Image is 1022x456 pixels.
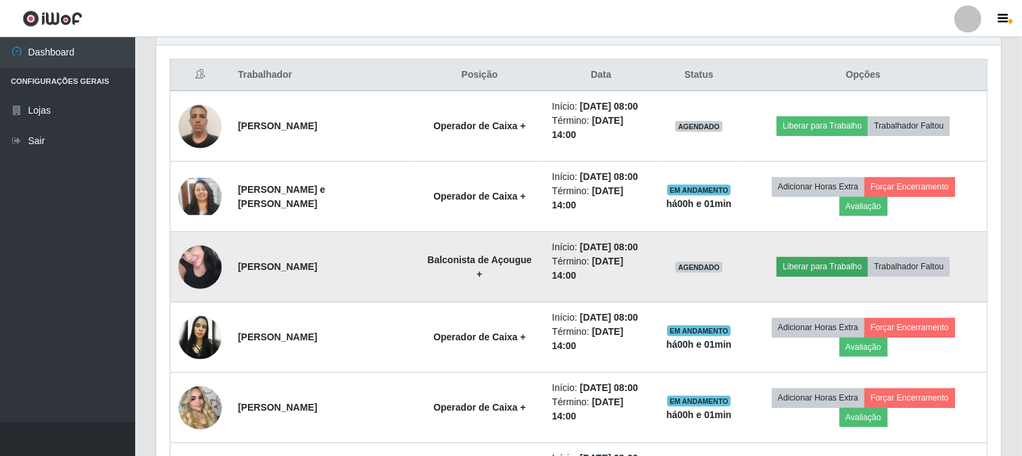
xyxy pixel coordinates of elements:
[433,332,526,342] strong: Operador de Caixa +
[839,338,887,357] button: Avaliação
[658,60,740,91] th: Status
[772,388,865,407] button: Adicionar Horas Extra
[544,60,658,91] th: Data
[667,185,731,196] span: EM ANDAMENTO
[666,339,732,350] strong: há 00 h e 01 min
[238,261,317,272] strong: [PERSON_NAME]
[580,382,638,393] time: [DATE] 08:00
[675,262,723,273] span: AGENDADO
[178,316,222,359] img: 1616161514229.jpeg
[772,177,865,196] button: Adicionar Horas Extra
[427,254,531,279] strong: Balconista de Açougue +
[178,97,222,155] img: 1745348003536.jpeg
[552,311,650,325] li: Início:
[415,60,543,91] th: Posição
[552,240,650,254] li: Início:
[552,170,650,184] li: Início:
[580,242,638,252] time: [DATE] 08:00
[238,402,317,413] strong: [PERSON_NAME]
[178,369,222,447] img: 1754687333670.jpeg
[667,325,731,336] span: EM ANDAMENTO
[580,171,638,182] time: [DATE] 08:00
[772,318,865,337] button: Adicionar Horas Extra
[552,114,650,142] li: Término:
[552,325,650,353] li: Término:
[868,257,950,276] button: Trabalhador Faltou
[739,60,987,91] th: Opções
[552,395,650,424] li: Término:
[580,312,638,323] time: [DATE] 08:00
[777,116,868,135] button: Liberar para Trabalho
[868,116,950,135] button: Trabalhador Faltou
[178,238,222,296] img: 1746197830896.jpeg
[777,257,868,276] button: Liberar para Trabalho
[580,101,638,112] time: [DATE] 08:00
[666,409,732,420] strong: há 00 h e 01 min
[433,402,526,413] strong: Operador de Caixa +
[666,198,732,209] strong: há 00 h e 01 min
[552,99,650,114] li: Início:
[552,381,650,395] li: Início:
[22,10,82,27] img: CoreUI Logo
[667,396,731,407] span: EM ANDAMENTO
[238,332,317,342] strong: [PERSON_NAME]
[865,177,955,196] button: Forçar Encerramento
[238,184,325,209] strong: [PERSON_NAME] e [PERSON_NAME]
[178,178,222,215] img: 1756310362106.jpeg
[865,318,955,337] button: Forçar Encerramento
[839,408,887,427] button: Avaliação
[238,120,317,131] strong: [PERSON_NAME]
[230,60,415,91] th: Trabalhador
[433,120,526,131] strong: Operador de Caixa +
[675,121,723,132] span: AGENDADO
[552,254,650,283] li: Término:
[433,191,526,202] strong: Operador de Caixa +
[839,197,887,216] button: Avaliação
[865,388,955,407] button: Forçar Encerramento
[552,184,650,212] li: Término:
